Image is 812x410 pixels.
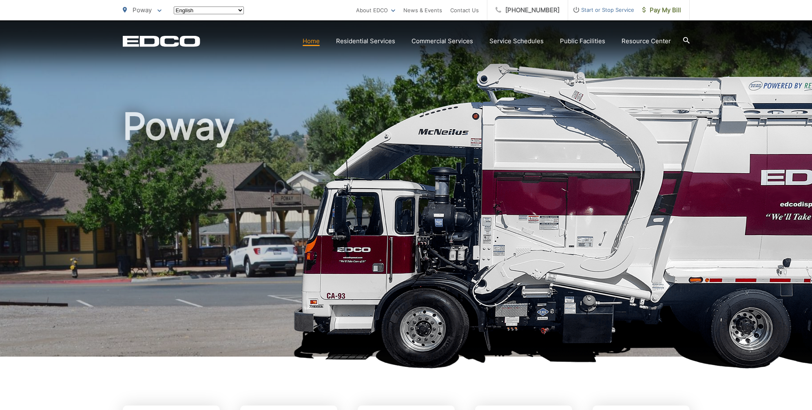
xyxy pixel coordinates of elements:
a: Service Schedules [489,36,544,46]
a: News & Events [403,5,442,15]
a: Residential Services [336,36,395,46]
span: Pay My Bill [642,5,681,15]
a: Public Facilities [560,36,605,46]
span: Poway [133,6,152,14]
a: Home [303,36,320,46]
a: EDCD logo. Return to the homepage. [123,35,200,47]
a: Contact Us [450,5,479,15]
h1: Poway [123,106,690,364]
a: About EDCO [356,5,395,15]
a: Resource Center [622,36,671,46]
select: Select a language [174,7,244,14]
a: Commercial Services [412,36,473,46]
